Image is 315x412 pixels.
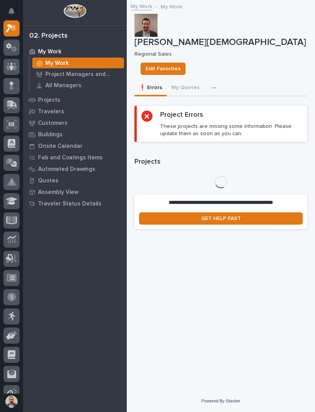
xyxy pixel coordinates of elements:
[23,186,127,198] a: Assembly View
[201,216,241,221] span: GET HELP FAST
[38,131,63,138] p: Buildings
[134,157,307,167] h1: Projects
[160,123,302,137] p: These projects are missing some information. Please update them as soon as you can.
[139,212,303,225] a: GET HELP FAST
[23,117,127,129] a: Customers
[38,48,61,55] p: My Work
[38,108,64,115] p: Travelers
[23,46,127,57] a: My Work
[45,60,69,67] p: My Work
[134,80,167,96] button: ❗ Errors
[23,140,127,152] a: Onsite Calendar
[38,120,68,127] p: Customers
[134,37,307,48] p: [PERSON_NAME][DEMOGRAPHIC_DATA]
[161,2,182,10] p: My Work
[131,2,152,10] a: My Work
[23,163,127,175] a: Automated Drawings
[38,166,95,173] p: Automated Drawings
[167,80,204,96] button: My Quotes
[3,394,20,410] button: users-avatar
[45,71,121,78] p: Project Managers and Engineers
[30,80,127,91] a: All Managers
[134,51,304,58] p: Regional Sales
[23,106,127,117] a: Travelers
[23,152,127,163] a: Fab and Coatings Items
[29,32,68,40] div: 02. Projects
[160,111,203,120] h2: Project Errors
[23,129,127,140] a: Buildings
[30,69,127,79] a: Project Managers and Engineers
[10,8,20,20] div: Notifications
[3,3,20,19] button: Notifications
[146,64,181,73] span: Edit Favorites
[141,63,186,75] button: Edit Favorites
[38,200,101,207] p: Traveler Status Details
[201,399,240,403] a: Powered By Stacker
[23,175,127,186] a: Quotes
[38,143,83,150] p: Onsite Calendar
[38,189,78,196] p: Assembly View
[63,4,86,18] img: Workspace Logo
[23,94,127,106] a: Projects
[38,97,60,104] p: Projects
[38,154,103,161] p: Fab and Coatings Items
[23,198,127,209] a: Traveler Status Details
[45,82,81,89] p: All Managers
[38,177,58,184] p: Quotes
[30,58,127,68] a: My Work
